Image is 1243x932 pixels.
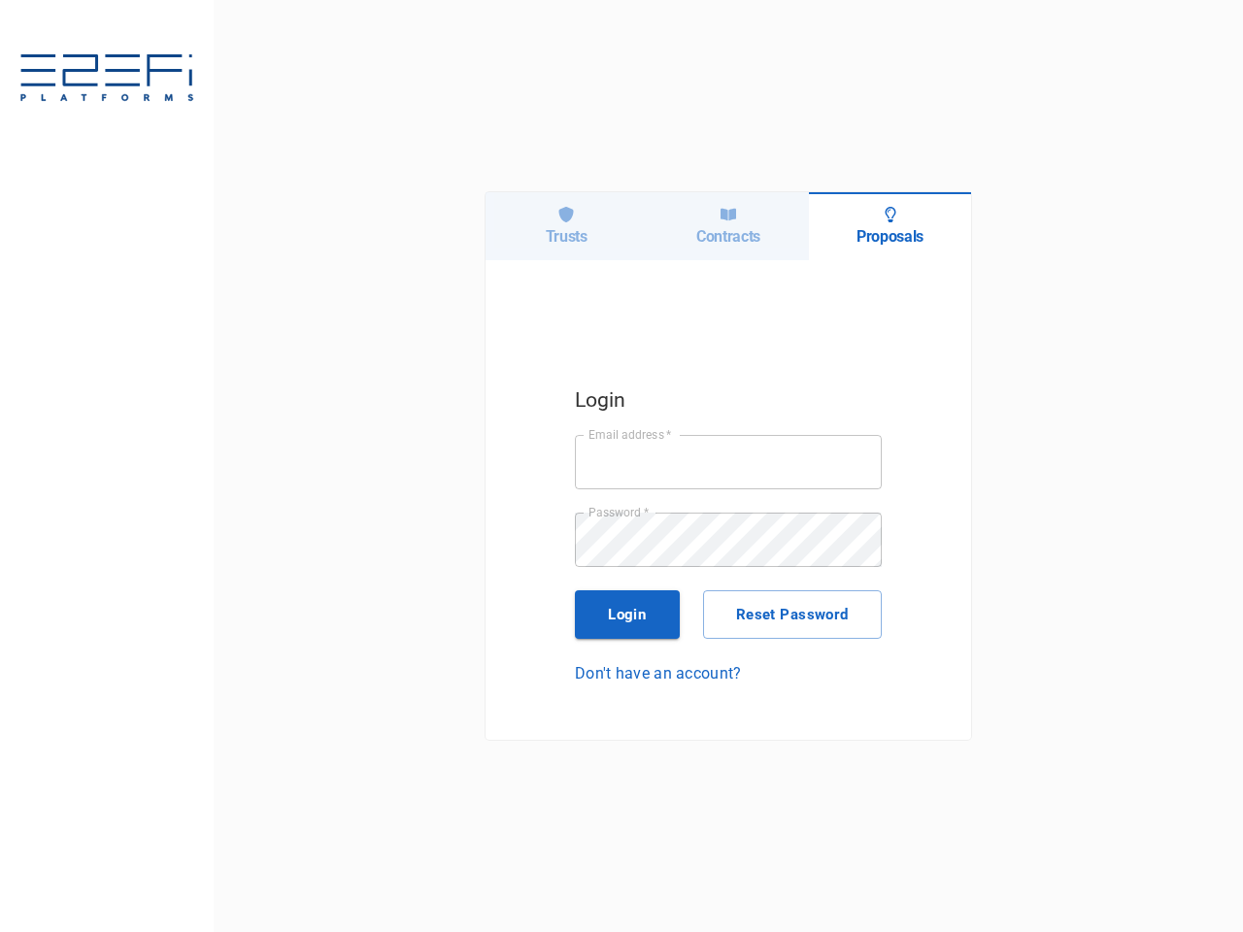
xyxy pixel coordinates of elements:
[575,590,680,639] button: Login
[696,227,760,246] h6: Contracts
[575,662,882,684] a: Don't have an account?
[588,426,672,443] label: Email address
[857,227,924,246] h6: Proposals
[703,590,882,639] button: Reset Password
[575,383,882,416] h5: Login
[546,227,588,246] h6: Trusts
[588,504,649,520] label: Password
[19,54,194,105] img: E2EFiPLATFORMS-7f06cbf9.svg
